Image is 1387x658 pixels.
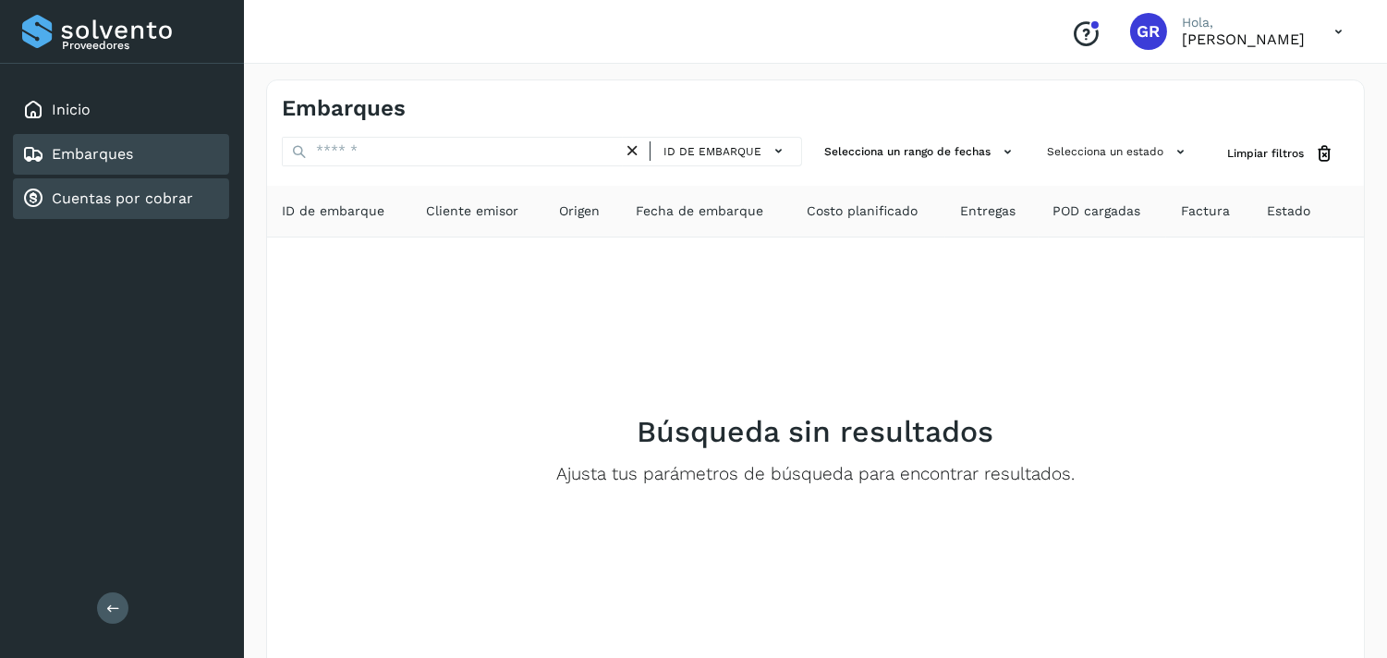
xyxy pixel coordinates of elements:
[52,101,91,118] a: Inicio
[663,143,761,160] span: ID de embarque
[52,189,193,207] a: Cuentas por cobrar
[282,201,384,221] span: ID de embarque
[1227,145,1304,162] span: Limpiar filtros
[1182,15,1305,30] p: Hola,
[62,39,222,52] p: Proveedores
[13,90,229,130] div: Inicio
[556,464,1075,485] p: Ajusta tus parámetros de búsqueda para encontrar resultados.
[1181,201,1230,221] span: Factura
[1053,201,1141,221] span: POD cargadas
[638,414,994,449] h2: Búsqueda sin resultados
[282,95,406,122] h4: Embarques
[960,201,1016,221] span: Entregas
[13,178,229,219] div: Cuentas por cobrar
[13,134,229,175] div: Embarques
[636,201,763,221] span: Fecha de embarque
[1040,137,1198,167] button: Selecciona un estado
[1212,137,1349,171] button: Limpiar filtros
[817,137,1025,167] button: Selecciona un rango de fechas
[559,201,600,221] span: Origen
[426,201,518,221] span: Cliente emisor
[807,201,918,221] span: Costo planificado
[52,145,133,163] a: Embarques
[1182,30,1305,48] p: GILBERTO RODRIGUEZ ARANDA
[1267,201,1310,221] span: Estado
[658,138,794,164] button: ID de embarque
